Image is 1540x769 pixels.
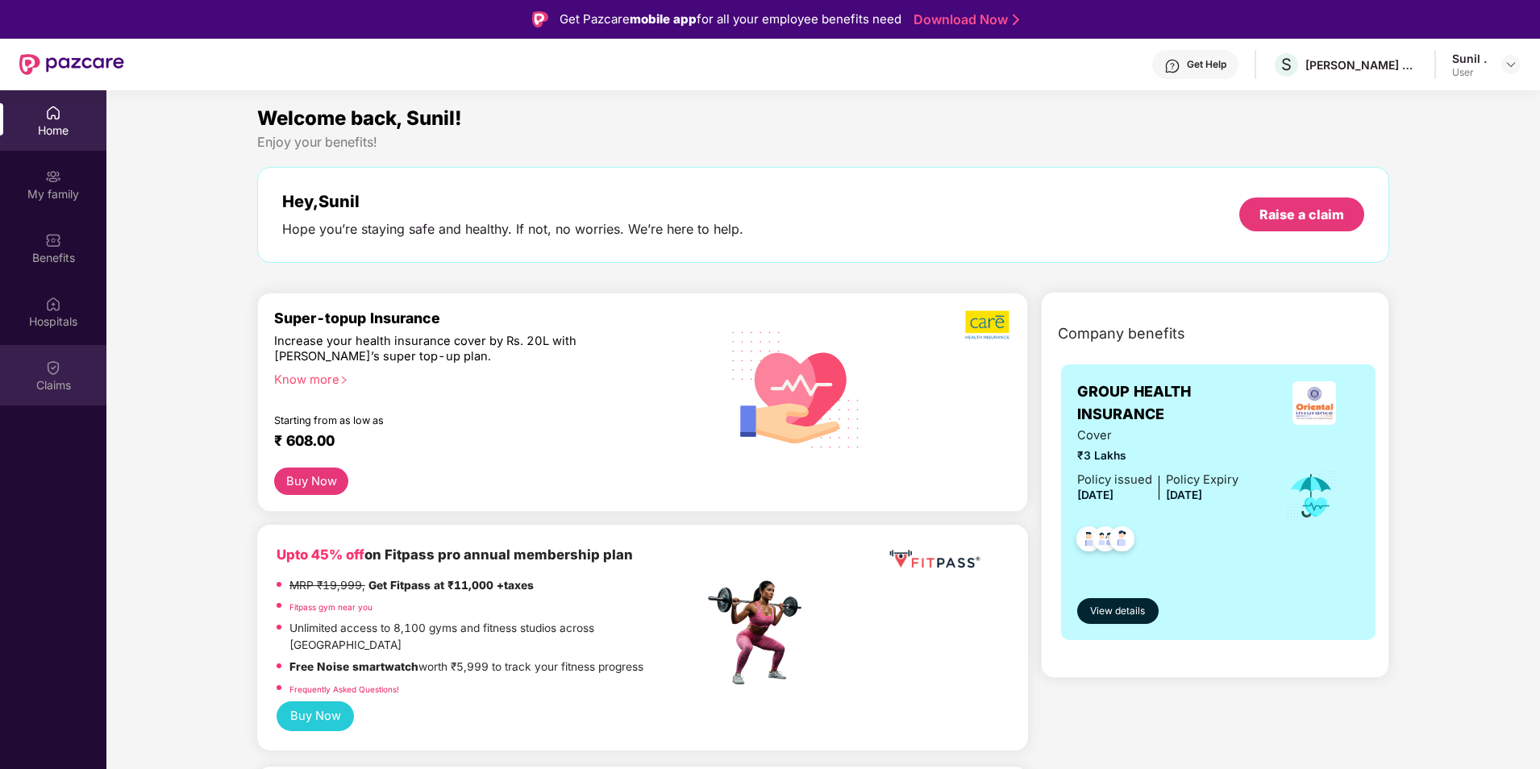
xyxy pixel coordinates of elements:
[1187,58,1226,71] div: Get Help
[1086,522,1126,561] img: svg+xml;base64,PHN2ZyB4bWxucz0iaHR0cDovL3d3dy53My5vcmcvMjAwMC9zdmciIHdpZHRoPSI0OC45MTUiIGhlaWdodD...
[1164,58,1180,74] img: svg+xml;base64,PHN2ZyBpZD0iSGVscC0zMngzMiIgeG1sbnM9Imh0dHA6Ly93d3cudzMub3JnLzIwMDAvc3ZnIiB3aWR0aD...
[1077,598,1159,624] button: View details
[965,310,1011,340] img: b5dec4f62d2307b9de63beb79f102df3.png
[289,659,643,676] p: worth ₹5,999 to track your fitness progress
[277,701,354,731] button: Buy Now
[1305,57,1418,73] div: [PERSON_NAME] CONSULTANTS P LTD
[914,11,1014,28] a: Download Now
[19,54,124,75] img: New Pazcare Logo
[277,547,633,563] b: on Fitpass pro annual membership plan
[1281,55,1292,74] span: S
[368,579,534,592] strong: Get Fitpass at ₹11,000 +taxes
[1077,426,1238,445] span: Cover
[289,602,373,612] a: Fitpass gym near you
[257,134,1389,151] div: Enjoy your benefits!
[1077,380,1269,426] span: GROUP HEALTH INSURANCE
[274,334,635,365] div: Increase your health insurance cover by Rs. 20L with [PERSON_NAME]’s super top-up plan.
[289,579,365,592] del: MRP ₹19,999,
[1077,471,1152,489] div: Policy issued
[1452,66,1487,79] div: User
[560,10,901,29] div: Get Pazcare for all your employee benefits need
[277,547,364,563] b: Upto 45% off
[289,684,399,694] a: Frequently Asked Questions!
[1166,471,1238,489] div: Policy Expiry
[1285,469,1338,522] img: icon
[339,376,348,384] span: right
[274,372,694,384] div: Know more
[1077,447,1238,465] span: ₹3 Lakhs
[1090,604,1145,619] span: View details
[45,105,61,121] img: svg+xml;base64,PHN2ZyBpZD0iSG9tZSIgeG1sbnM9Imh0dHA6Ly93d3cudzMub3JnLzIwMDAvc3ZnIiB3aWR0aD0iMjAiIG...
[282,221,743,238] div: Hope you’re staying safe and healthy. If not, no worries. We’re here to help.
[703,576,816,689] img: fpp.png
[257,106,462,130] span: Welcome back, Sunil!
[532,11,548,27] img: Logo
[1292,381,1336,425] img: insurerLogo
[1259,206,1344,223] div: Raise a claim
[289,620,704,655] p: Unlimited access to 8,100 gyms and fitness studios across [GEOGRAPHIC_DATA]
[274,310,704,326] div: Super-topup Insurance
[886,544,983,574] img: fppp.png
[1069,522,1109,561] img: svg+xml;base64,PHN2ZyB4bWxucz0iaHR0cDovL3d3dy53My5vcmcvMjAwMC9zdmciIHdpZHRoPSI0OC45NDMiIGhlaWdodD...
[1102,522,1142,561] img: svg+xml;base64,PHN2ZyB4bWxucz0iaHR0cDovL3d3dy53My5vcmcvMjAwMC9zdmciIHdpZHRoPSI0OC45NDMiIGhlaWdodD...
[45,168,61,185] img: svg+xml;base64,PHN2ZyB3aWR0aD0iMjAiIGhlaWdodD0iMjAiIHZpZXdCb3g9IjAgMCAyMCAyMCIgZmlsbD0ibm9uZSIgeG...
[1058,322,1185,345] span: Company benefits
[1077,488,1113,501] span: [DATE]
[1452,51,1487,66] div: Sunil .
[630,11,697,27] strong: mobile app
[274,414,635,426] div: Starting from as low as
[274,432,688,451] div: ₹ 608.00
[289,660,418,673] strong: Free Noise smartwatch
[274,468,348,496] button: Buy Now
[45,360,61,376] img: svg+xml;base64,PHN2ZyBpZD0iQ2xhaW0iIHhtbG5zPSJodHRwOi8vd3d3LnczLm9yZy8yMDAwL3N2ZyIgd2lkdGg9IjIwIi...
[1505,58,1517,71] img: svg+xml;base64,PHN2ZyBpZD0iRHJvcGRvd24tMzJ4MzIiIHhtbG5zPSJodHRwOi8vd3d3LnczLm9yZy8yMDAwL3N2ZyIgd2...
[1013,11,1019,28] img: Stroke
[1166,488,1202,501] span: [DATE]
[719,310,873,467] img: svg+xml;base64,PHN2ZyB4bWxucz0iaHR0cDovL3d3dy53My5vcmcvMjAwMC9zdmciIHhtbG5zOnhsaW5rPSJodHRwOi8vd3...
[45,296,61,312] img: svg+xml;base64,PHN2ZyBpZD0iSG9zcGl0YWxzIiB4bWxucz0iaHR0cDovL3d3dy53My5vcmcvMjAwMC9zdmciIHdpZHRoPS...
[282,192,743,211] div: Hey, Sunil
[45,232,61,248] img: svg+xml;base64,PHN2ZyBpZD0iQmVuZWZpdHMiIHhtbG5zPSJodHRwOi8vd3d3LnczLm9yZy8yMDAwL3N2ZyIgd2lkdGg9Ij...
